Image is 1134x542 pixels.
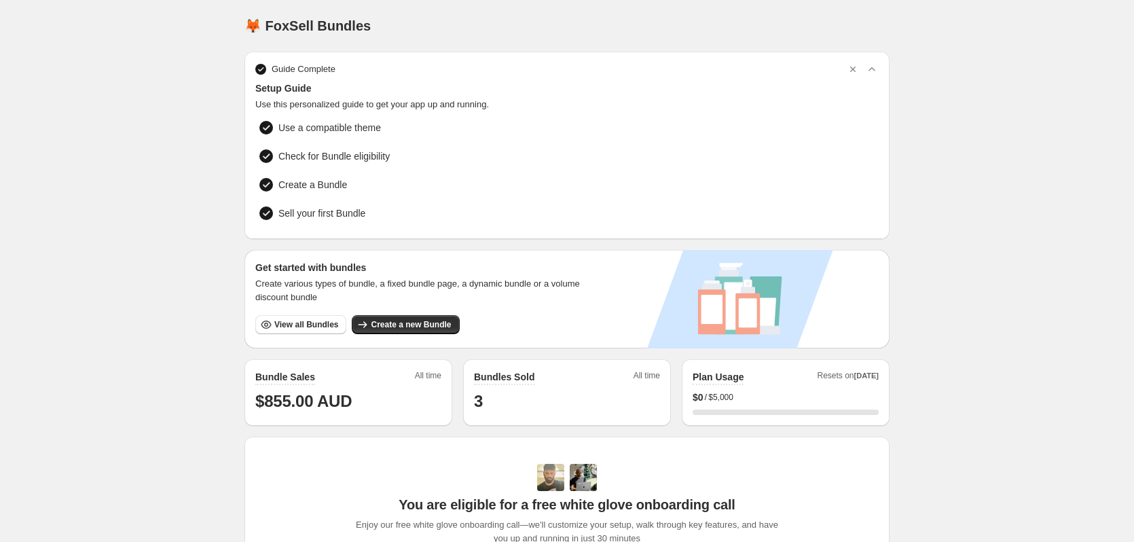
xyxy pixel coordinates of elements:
[399,496,735,513] span: You are eligible for a free white glove onboarding call
[693,391,879,404] div: /
[708,392,733,403] span: $5,000
[693,370,744,384] h2: Plan Usage
[415,370,441,385] span: All time
[278,178,347,192] span: Create a Bundle
[693,391,703,404] span: $ 0
[255,391,441,412] h1: $855.00 AUD
[255,370,315,384] h2: Bundle Sales
[244,18,371,34] h1: 🦊 FoxSell Bundles
[278,206,365,220] span: Sell your first Bundle
[570,464,597,491] img: Prakhar
[255,277,593,304] span: Create various types of bundle, a fixed bundle page, a dynamic bundle or a volume discount bundle
[255,98,879,111] span: Use this personalized guide to get your app up and running.
[255,82,879,95] span: Setup Guide
[854,372,879,380] span: [DATE]
[272,62,335,76] span: Guide Complete
[474,391,660,412] h1: 3
[818,370,879,385] span: Resets on
[537,464,564,491] img: Adi
[274,319,338,330] span: View all Bundles
[255,315,346,334] button: View all Bundles
[352,315,459,334] button: Create a new Bundle
[255,261,593,274] h3: Get started with bundles
[278,149,390,163] span: Check for Bundle eligibility
[278,121,381,134] span: Use a compatible theme
[371,319,451,330] span: Create a new Bundle
[634,370,660,385] span: All time
[474,370,534,384] h2: Bundles Sold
